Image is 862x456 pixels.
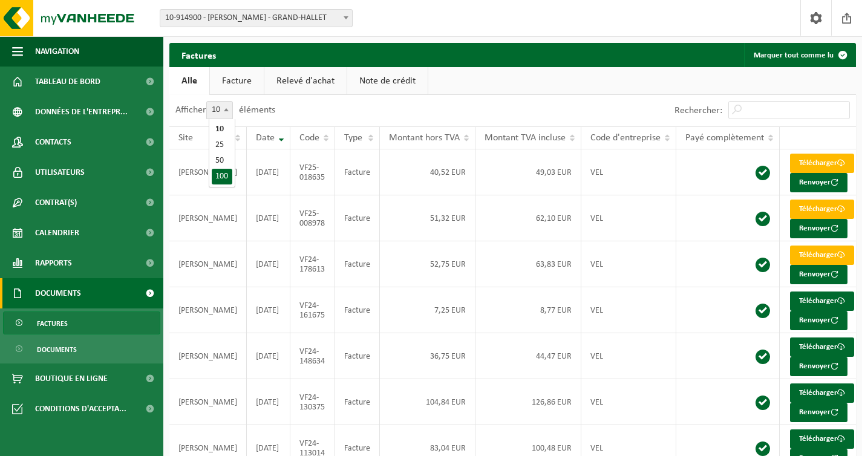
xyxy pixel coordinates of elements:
[380,241,475,287] td: 52,75 EUR
[475,379,581,425] td: 126,86 EUR
[169,287,247,333] td: [PERSON_NAME]
[335,333,380,379] td: Facture
[35,157,85,187] span: Utilisateurs
[35,394,126,424] span: Conditions d'accepta...
[207,102,232,119] span: 10
[290,379,335,425] td: VF24-130375
[212,122,232,137] li: 10
[581,379,676,425] td: VEL
[264,67,347,95] a: Relevé d'achat
[790,292,854,311] a: Télécharger
[290,149,335,195] td: VF25-018635
[380,287,475,333] td: 7,25 EUR
[35,363,108,394] span: Boutique en ligne
[37,338,77,361] span: Documents
[247,379,290,425] td: [DATE]
[35,248,72,278] span: Rapports
[247,195,290,241] td: [DATE]
[581,195,676,241] td: VEL
[685,133,764,143] span: Payé complètement
[3,311,160,334] a: Factures
[160,10,352,27] span: 10-914900 - CORNEZ CAROLINE - GRAND-HALLET
[380,379,475,425] td: 104,84 EUR
[380,195,475,241] td: 51,32 EUR
[35,218,79,248] span: Calendrier
[290,333,335,379] td: VF24-148634
[3,337,160,360] a: Documents
[35,278,81,308] span: Documents
[175,105,275,115] label: Afficher éléments
[256,133,275,143] span: Date
[344,133,362,143] span: Type
[335,379,380,425] td: Facture
[475,241,581,287] td: 63,83 EUR
[35,127,71,157] span: Contacts
[744,43,855,67] button: Marquer tout comme lu
[581,333,676,379] td: VEL
[389,133,460,143] span: Montant hors TVA
[790,383,854,403] a: Télécharger
[169,241,247,287] td: [PERSON_NAME]
[380,333,475,379] td: 36,75 EUR
[347,67,428,95] a: Note de crédit
[790,403,847,422] button: Renvoyer
[335,195,380,241] td: Facture
[35,97,128,127] span: Données de l'entrepr...
[475,195,581,241] td: 62,10 EUR
[475,333,581,379] td: 44,47 EUR
[674,106,722,116] label: Rechercher:
[790,246,854,265] a: Télécharger
[169,195,247,241] td: [PERSON_NAME]
[160,9,353,27] span: 10-914900 - CORNEZ CAROLINE - GRAND-HALLET
[178,133,193,143] span: Site
[790,219,847,238] button: Renvoyer
[475,149,581,195] td: 49,03 EUR
[169,149,247,195] td: [PERSON_NAME]
[335,287,380,333] td: Facture
[212,153,232,169] li: 50
[335,149,380,195] td: Facture
[35,67,100,97] span: Tableau de bord
[212,137,232,153] li: 25
[247,287,290,333] td: [DATE]
[475,287,581,333] td: 8,77 EUR
[290,195,335,241] td: VF25-008978
[212,169,232,184] li: 100
[169,333,247,379] td: [PERSON_NAME]
[581,287,676,333] td: VEL
[206,101,233,119] span: 10
[790,265,847,284] button: Renvoyer
[335,241,380,287] td: Facture
[247,241,290,287] td: [DATE]
[35,36,79,67] span: Navigation
[37,312,68,335] span: Factures
[247,333,290,379] td: [DATE]
[299,133,319,143] span: Code
[169,379,247,425] td: [PERSON_NAME]
[247,149,290,195] td: [DATE]
[169,43,228,67] h2: Factures
[790,357,847,376] button: Renvoyer
[290,241,335,287] td: VF24-178613
[169,67,209,95] a: Alle
[790,311,847,330] button: Renvoyer
[35,187,77,218] span: Contrat(s)
[380,149,475,195] td: 40,52 EUR
[590,133,661,143] span: Code d'entreprise
[581,149,676,195] td: VEL
[790,337,854,357] a: Télécharger
[290,287,335,333] td: VF24-161675
[790,429,854,449] a: Télécharger
[581,241,676,287] td: VEL
[210,67,264,95] a: Facture
[790,154,854,173] a: Télécharger
[485,133,566,143] span: Montant TVA incluse
[790,173,847,192] button: Renvoyer
[790,200,854,219] a: Télécharger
